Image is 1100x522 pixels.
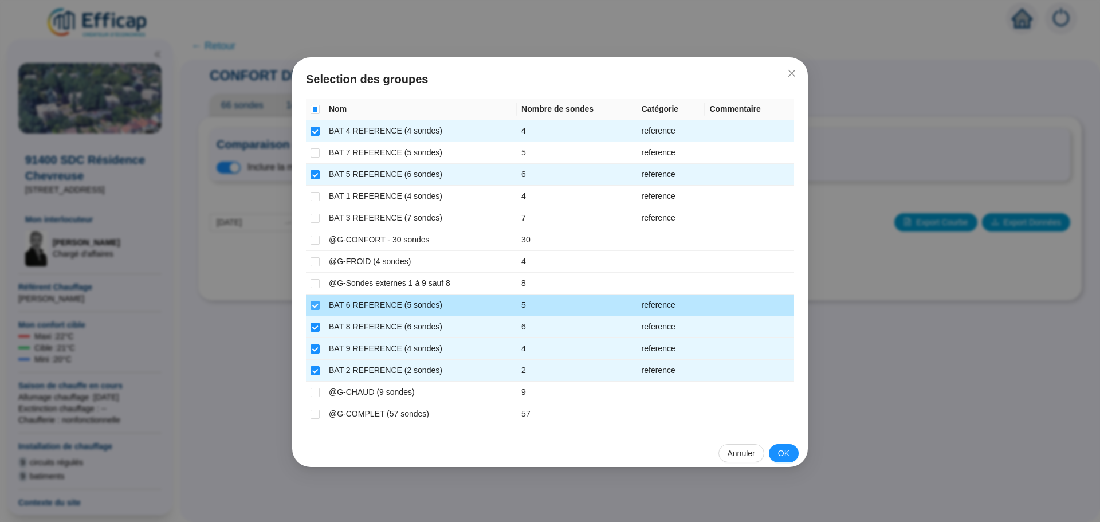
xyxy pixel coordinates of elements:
button: Annuler [718,444,764,462]
td: @G-CONFORT - 30 sondes [324,229,517,251]
td: BAT 5 REFERENCE (6 sondes) [324,164,517,186]
td: BAT 6 REFERENCE (5 sondes) [324,295,517,316]
td: 8 [517,273,637,295]
td: BAT 9 REFERENCE (4 sondes) [324,338,517,360]
td: reference [637,316,705,338]
td: BAT 2 REFERENCE (2 sondes) [324,360,517,382]
td: 6 [517,164,637,186]
td: reference [637,295,705,316]
td: reference [637,186,705,207]
td: 5 [517,295,637,316]
td: reference [637,360,705,382]
th: Nombre de sondes [517,99,637,120]
th: Commentaire [705,99,794,120]
button: Close [783,64,801,83]
td: reference [637,207,705,229]
th: Nom [324,99,517,120]
span: close [787,69,796,78]
td: 9 [517,382,637,403]
td: @G-CHAUD (9 sondes) [324,382,517,403]
td: 5 [517,142,637,164]
td: @G-COMPLET (57 sondes) [324,403,517,425]
td: @G-FROID (4 sondes) [324,251,517,273]
td: BAT 7 REFERENCE (5 sondes) [324,142,517,164]
td: 6 [517,316,637,338]
td: BAT 1 REFERENCE (4 sondes) [324,186,517,207]
td: BAT 4 REFERENCE (4 sondes) [324,120,517,142]
td: 30 [517,229,637,251]
span: OK [778,448,789,460]
th: Catégorie [637,99,705,120]
td: 57 [517,403,637,425]
td: 4 [517,251,637,273]
td: BAT 3 REFERENCE (7 sondes) [324,207,517,229]
td: reference [637,142,705,164]
td: @G-Sondes externes 1 à 9 sauf 8 [324,273,517,295]
span: Annuler [728,448,755,460]
span: Fermer [783,69,801,78]
td: 4 [517,120,637,142]
td: 4 [517,338,637,360]
td: reference [637,164,705,186]
button: OK [769,444,799,462]
td: reference [637,338,705,360]
td: 7 [517,207,637,229]
td: 4 [517,186,637,207]
span: Selection des groupes [306,71,794,87]
td: BAT 8 REFERENCE (6 sondes) [324,316,517,338]
td: reference [637,120,705,142]
td: 2 [517,360,637,382]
